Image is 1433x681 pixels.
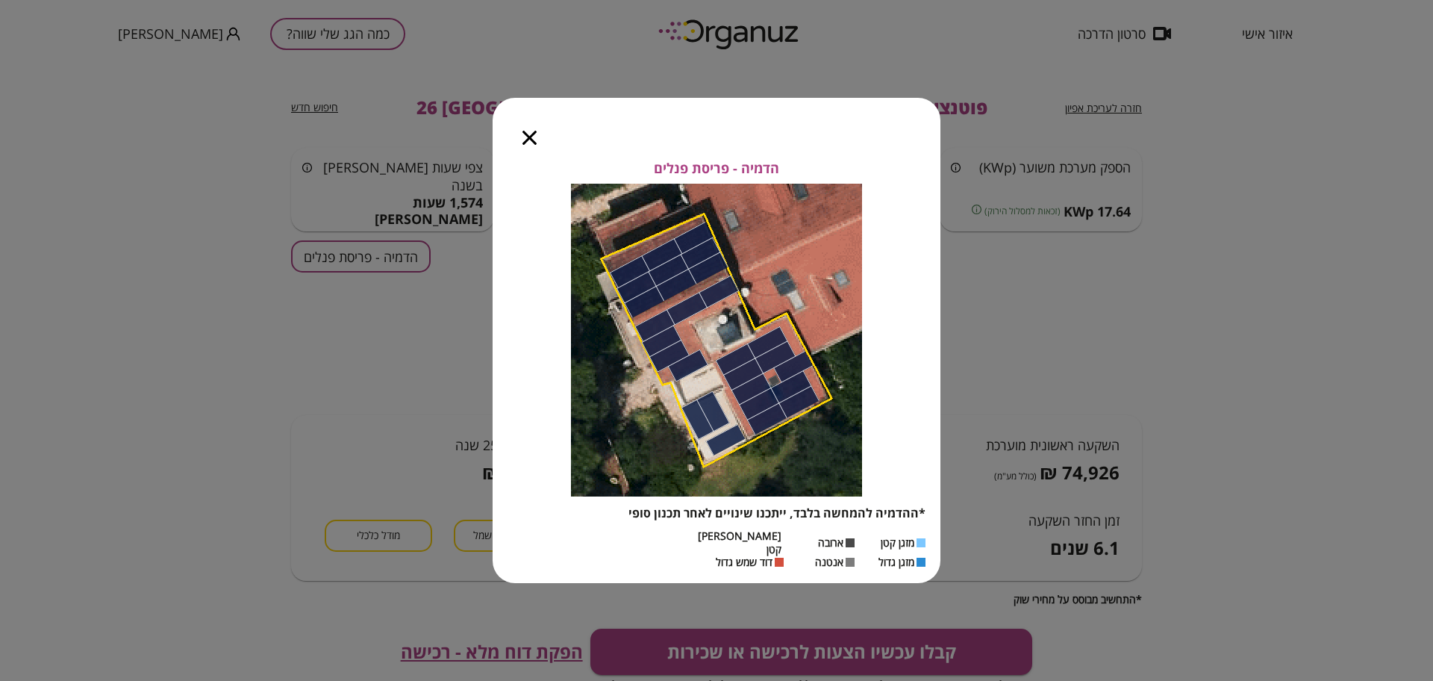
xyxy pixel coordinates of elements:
span: מזגן גדול [878,556,914,568]
img: Panels layout [571,184,862,497]
span: [PERSON_NAME] קטן [698,529,781,556]
span: אנטנה [815,556,843,568]
span: הדמיה - פריסת פנלים [654,161,779,177]
span: *ההדמיה להמחשה בלבד, ייתכנו שינויים לאחר תכנון סופי [628,505,925,521]
span: דוד שמש גדול [716,556,772,568]
span: מזגן קטן [881,536,914,549]
span: ארובה [818,536,843,549]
